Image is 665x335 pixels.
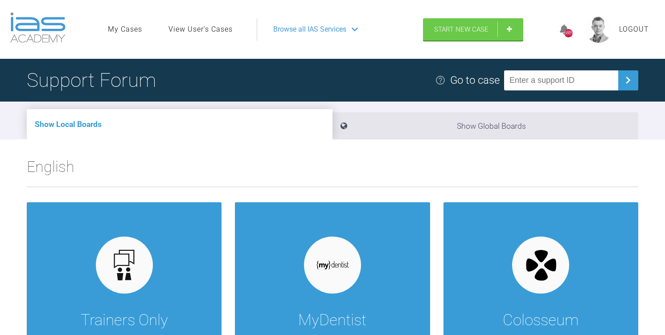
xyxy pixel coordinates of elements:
[108,24,142,35] a: My Cases
[316,260,350,270] img: mydentist.1050c378.svg
[332,112,638,139] li: Show Global Boards
[81,308,168,333] div: Trainers Only
[435,75,446,86] img: help.e70b9f3d.svg
[585,16,612,43] img: profile.png
[503,308,579,333] div: Colosseum
[564,29,573,37] div: 6889
[504,70,618,90] input: Enter a support ID
[619,24,649,35] a: Logout
[450,72,500,89] div: Go to case
[298,308,366,333] div: MyDentist
[10,12,66,43] img: logo-light.3e3ef733.png
[273,24,346,35] span: Browse all IAS Services
[27,65,156,96] h1: Support Forum
[621,73,635,87] img: chevronRight.28bd32b0.svg
[107,248,141,282] img: default.3be3f38f.svg
[434,25,488,33] span: Start New Case
[27,109,332,139] li: Show Local Boards
[168,24,233,35] a: View User's Cases
[423,18,523,41] a: Start New Case
[27,155,638,187] h2: English
[524,248,558,282] img: colosseum.3af2006a.svg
